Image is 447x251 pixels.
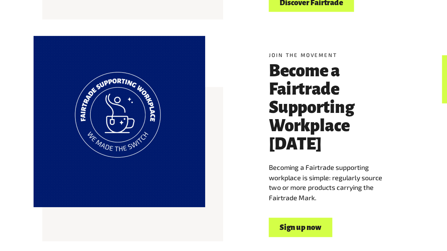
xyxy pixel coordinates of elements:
a: Sign up now [272,221,330,238]
h3: Become a Fairtrade Supporting Workplace [DATE] [272,79,395,162]
a: Discover Fairtrade [272,16,350,34]
p: Becoming a Fairtrade supporting workplace is simple: regularly source two or more products carryi... [272,170,395,207]
h5: Join the movement [272,69,395,77]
